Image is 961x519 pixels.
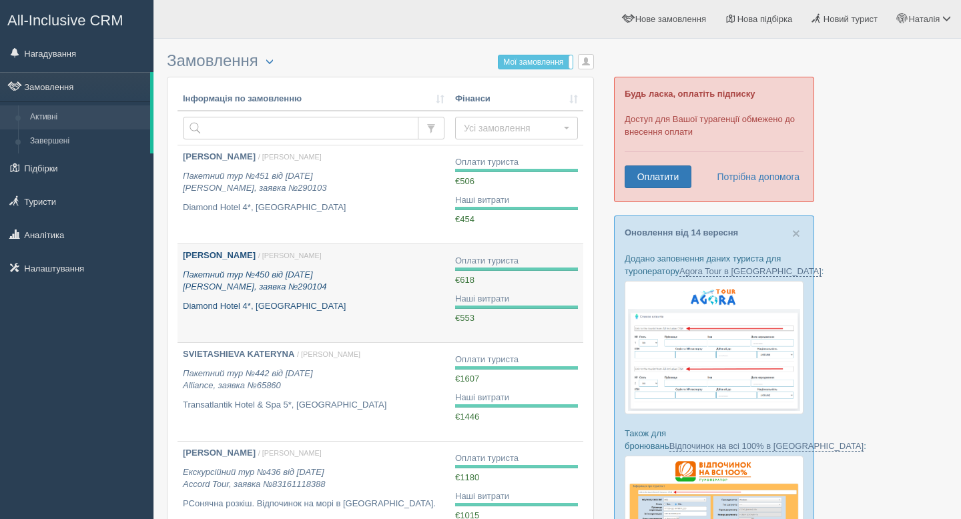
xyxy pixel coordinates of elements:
a: [PERSON_NAME] / [PERSON_NAME] Пакетний тур №450 від [DATE][PERSON_NAME], заявка №290104 Diamond H... [178,244,450,342]
span: €506 [455,176,474,186]
span: €1607 [455,374,479,384]
p: Також для бронювань : [625,427,804,452]
a: Оновлення від 14 вересня [625,227,738,237]
a: Інформація по замовленню [183,93,444,105]
div: Наші витрати [455,392,578,404]
a: SVIETASHIEVA KATERYNA / [PERSON_NAME] Пакетний тур №442 від [DATE]Alliance, заявка №65860 Transat... [178,343,450,441]
span: Наталія [908,14,940,24]
div: Оплати туриста [455,255,578,268]
a: All-Inclusive CRM [1,1,153,37]
a: Оплатити [625,165,691,188]
span: × [792,225,800,241]
b: [PERSON_NAME] [183,448,256,458]
h3: Замовлення [167,52,594,70]
i: Екскурсійний тур №436 від [DATE] Accord Tour, заявка №83161118388 [183,467,326,490]
span: / [PERSON_NAME] [297,350,360,358]
div: Наші витрати [455,293,578,306]
p: Transatlantik Hotel & Spa 5*, [GEOGRAPHIC_DATA] [183,399,444,412]
span: €1446 [455,412,479,422]
b: SVIETASHIEVA KATERYNA [183,349,294,359]
a: Agora Tour в [GEOGRAPHIC_DATA] [679,266,822,277]
i: Пакетний тур №451 від [DATE] [PERSON_NAME], заявка №290103 [183,171,326,193]
p: Додано заповнення даних туриста для туроператору : [625,252,804,278]
span: Нове замовлення [635,14,706,24]
p: Diamond Hotel 4*, [GEOGRAPHIC_DATA] [183,300,444,313]
a: Потрібна допомога [708,165,800,188]
a: Фінанси [455,93,578,105]
span: Новий турист [824,14,878,24]
span: / [PERSON_NAME] [258,251,322,259]
span: €1180 [455,472,479,482]
p: Diamond Hotel 4*, [GEOGRAPHIC_DATA] [183,201,444,214]
span: Усі замовлення [464,121,561,135]
input: Пошук за номером замовлення, ПІБ або паспортом туриста [183,117,418,139]
a: Відпочинок на всі 100% в [GEOGRAPHIC_DATA] [669,441,864,452]
a: [PERSON_NAME] / [PERSON_NAME] Пакетний тур №451 від [DATE][PERSON_NAME], заявка №290103 Diamond H... [178,145,450,243]
a: Активні [24,105,150,129]
button: Усі замовлення [455,117,578,139]
label: Мої замовлення [499,55,573,69]
div: Оплати туриста [455,156,578,169]
span: / [PERSON_NAME] [258,153,322,161]
span: Нова підбірка [737,14,793,24]
span: €553 [455,313,474,323]
b: Будь ласка, оплатіть підписку [625,89,755,99]
span: All-Inclusive CRM [7,12,123,29]
div: Наші витрати [455,194,578,207]
b: [PERSON_NAME] [183,250,256,260]
i: Пакетний тур №450 від [DATE] [PERSON_NAME], заявка №290104 [183,270,326,292]
b: [PERSON_NAME] [183,151,256,161]
div: Оплати туриста [455,354,578,366]
span: €618 [455,275,474,285]
span: €454 [455,214,474,224]
div: Оплати туриста [455,452,578,465]
div: Наші витрати [455,490,578,503]
a: Завершені [24,129,150,153]
div: Доступ для Вашої турагенції обмежено до внесення оплати [614,77,814,202]
i: Пакетний тур №442 від [DATE] Alliance, заявка №65860 [183,368,313,391]
p: РСонячна розкіш. Відпочинок на морі в [GEOGRAPHIC_DATA]. [183,498,444,510]
span: / [PERSON_NAME] [258,449,322,457]
img: agora-tour-%D1%84%D0%BE%D1%80%D0%BC%D0%B0-%D0%B1%D1%80%D0%BE%D0%BD%D1%8E%D0%B2%D0%B0%D0%BD%D0%BD%... [625,281,804,414]
button: Close [792,226,800,240]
